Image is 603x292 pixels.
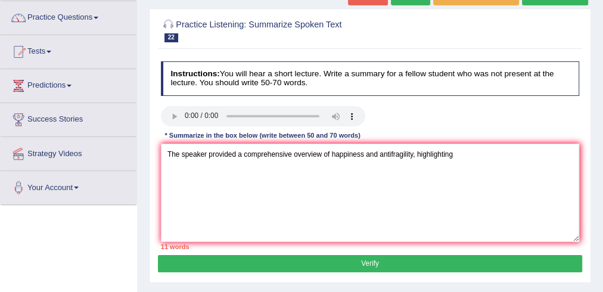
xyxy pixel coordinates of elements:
a: Tests [1,35,136,65]
h4: You will hear a short lecture. Write a summary for a fellow student who was not present at the le... [161,61,580,95]
div: 11 words [161,242,580,251]
a: Predictions [1,69,136,99]
div: * Summarize in the box below (write between 50 and 70 words) [161,131,365,141]
button: Verify [158,255,582,272]
a: Strategy Videos [1,137,136,167]
span: 22 [164,33,178,42]
h2: Practice Listening: Summarize Spoken Text [161,17,421,42]
a: Practice Questions [1,1,136,31]
a: Your Account [1,171,136,201]
b: Instructions: [170,69,219,78]
a: Success Stories [1,103,136,133]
